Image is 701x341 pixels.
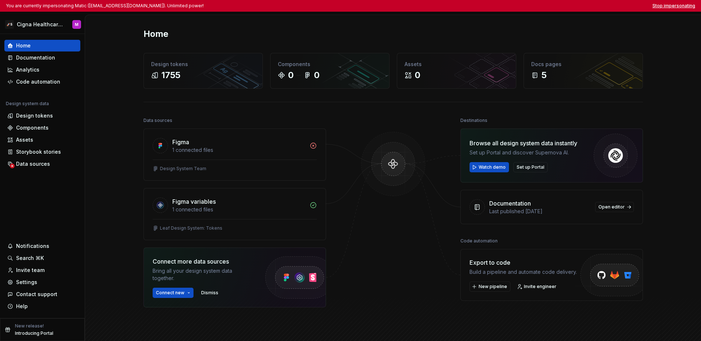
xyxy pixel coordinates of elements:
[270,53,390,89] a: Components00
[513,162,548,172] button: Set up Portal
[15,330,53,336] p: Introducing Portal
[4,40,80,51] a: Home
[153,288,194,298] button: Connect new
[460,236,498,246] div: Code automation
[517,164,544,170] span: Set up Portal
[4,76,80,88] a: Code automation
[598,204,625,210] span: Open editor
[156,290,184,296] span: Connect new
[288,69,294,81] div: 0
[16,66,39,73] div: Analytics
[151,61,255,68] div: Design tokens
[6,3,204,9] p: You are currently impersonating Matic ([EMAIL_ADDRESS][DOMAIN_NAME]). Unlimited power!
[172,197,216,206] div: Figma variables
[4,264,80,276] a: Invite team
[470,268,577,276] div: Build a pipeline and automate code delivery.
[278,61,382,68] div: Components
[1,16,83,32] button: 🚀SCigna Healthcare Molecular PatternsM
[16,279,37,286] div: Settings
[16,136,33,143] div: Assets
[16,112,53,119] div: Design tokens
[4,240,80,252] button: Notifications
[143,53,263,89] a: Design tokens1755
[531,61,635,68] div: Docs pages
[652,3,695,9] button: Stop impersonating
[75,22,78,27] div: M
[4,146,80,158] a: Storybook stories
[16,124,49,131] div: Components
[6,101,49,107] div: Design system data
[470,139,577,147] div: Browse all design system data instantly
[143,28,168,40] h2: Home
[595,202,634,212] a: Open editor
[4,288,80,300] button: Contact support
[160,166,206,172] div: Design System Team
[470,258,577,267] div: Export to code
[4,64,80,76] a: Analytics
[16,54,55,61] div: Documentation
[524,284,556,290] span: Invite engineer
[405,61,509,68] div: Assets
[4,110,80,122] a: Design tokens
[16,42,31,49] div: Home
[460,115,487,126] div: Destinations
[4,52,80,64] a: Documentation
[143,115,172,126] div: Data sources
[201,290,218,296] span: Dismiss
[143,188,326,240] a: Figma variables1 connected filesLeaf Design System: Tokens
[479,284,507,290] span: New pipeline
[172,138,189,146] div: Figma
[4,276,80,288] a: Settings
[16,78,60,85] div: Code automation
[172,146,305,154] div: 1 connected files
[4,252,80,264] button: Search ⌘K
[5,20,14,29] div: 🚀S
[15,323,44,329] p: New release!
[16,160,50,168] div: Data sources
[17,21,64,28] div: Cigna Healthcare Molecular Patterns
[479,164,506,170] span: Watch demo
[4,134,80,146] a: Assets
[314,69,319,81] div: 0
[16,242,49,250] div: Notifications
[4,300,80,312] button: Help
[4,122,80,134] a: Components
[397,53,516,89] a: Assets0
[198,288,222,298] button: Dismiss
[153,267,251,282] div: Bring all your design system data together.
[16,148,61,156] div: Storybook stories
[4,158,80,170] a: Data sources
[16,291,57,298] div: Contact support
[415,69,420,81] div: 0
[541,69,547,81] div: 5
[16,303,28,310] div: Help
[161,69,180,81] div: 1755
[489,199,531,208] div: Documentation
[172,206,305,213] div: 1 connected files
[160,225,222,231] div: Leaf Design System: Tokens
[143,129,326,181] a: Figma1 connected filesDesign System Team
[470,162,509,172] button: Watch demo
[16,267,45,274] div: Invite team
[470,281,510,292] button: New pipeline
[524,53,643,89] a: Docs pages5
[489,208,591,215] div: Last published [DATE]
[16,254,44,262] div: Search ⌘K
[515,281,560,292] a: Invite engineer
[153,257,251,266] div: Connect more data sources
[470,149,577,156] div: Set up Portal and discover Supernova AI.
